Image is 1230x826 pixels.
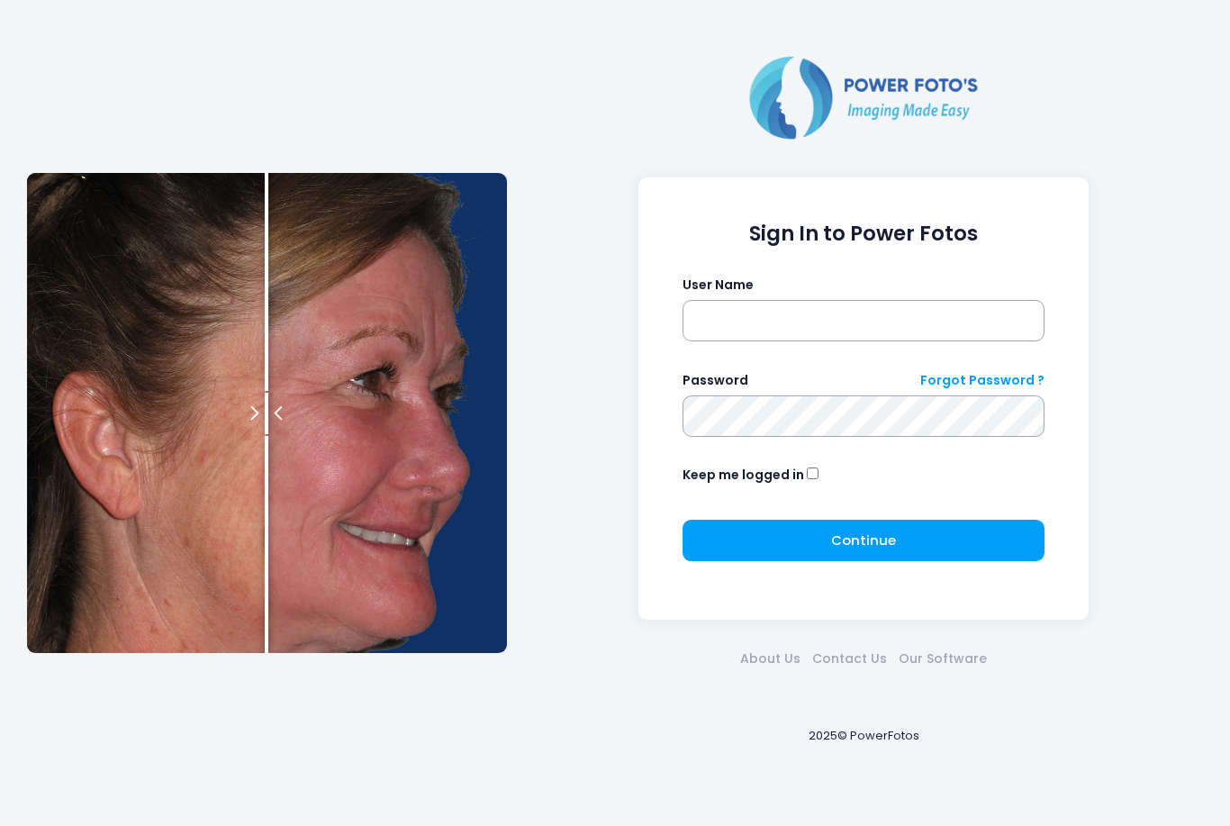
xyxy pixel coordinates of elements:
[807,649,893,668] a: Contact Us
[683,466,804,485] label: Keep me logged in
[893,649,993,668] a: Our Software
[735,649,807,668] a: About Us
[831,531,896,549] span: Continue
[683,371,748,390] label: Password
[742,52,985,142] img: Logo
[683,222,1045,246] h1: Sign In to Power Fotos
[524,697,1203,774] div: 2025© PowerFotos
[683,276,754,295] label: User Name
[920,371,1045,390] a: Forgot Password ?
[683,520,1045,561] button: Continue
